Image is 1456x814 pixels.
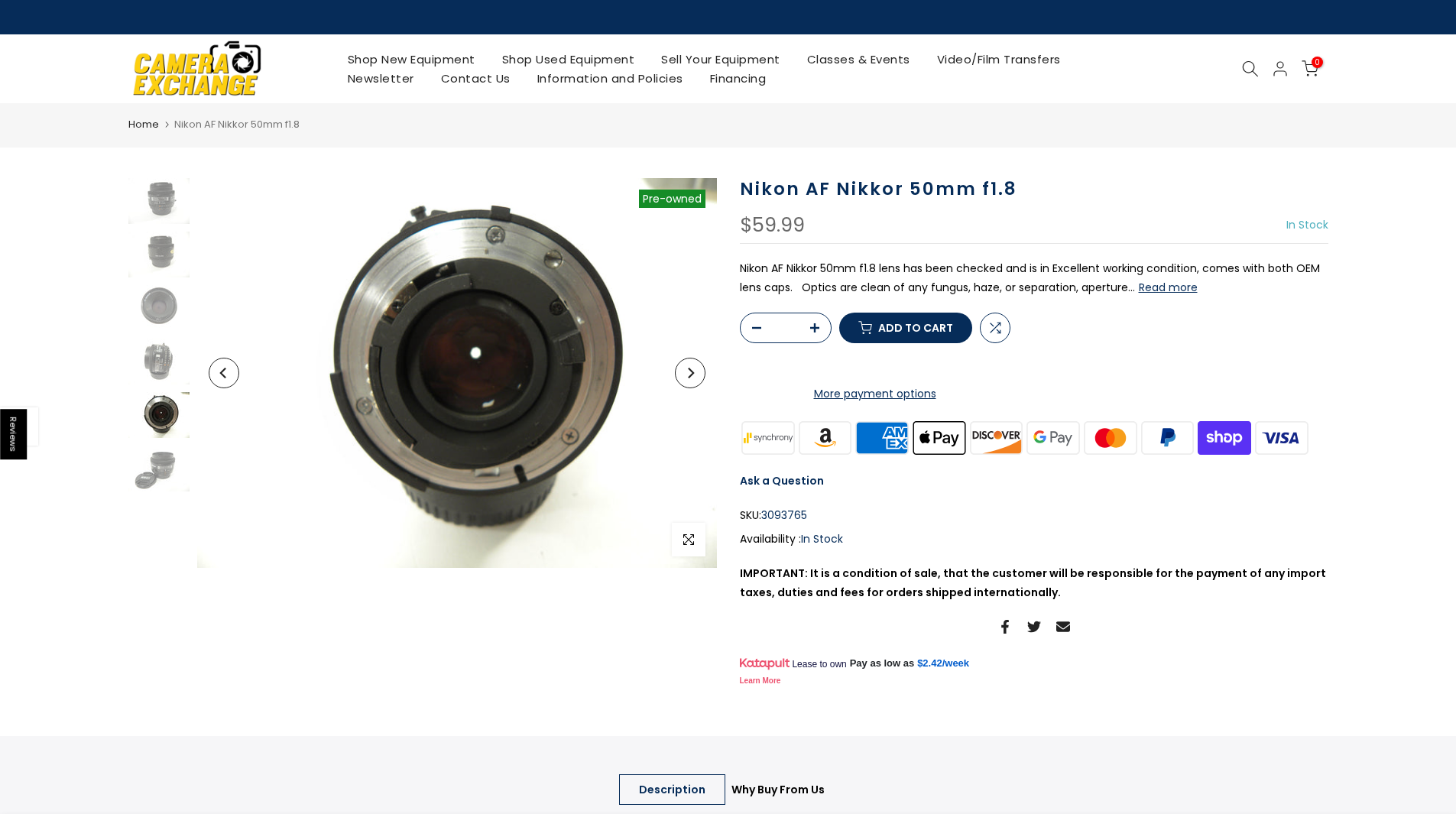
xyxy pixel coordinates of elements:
[648,50,794,69] a: Sell Your Equipment
[740,473,824,488] a: Ask a Question
[910,419,968,456] img: apple pay
[740,506,1328,525] div: SKU:
[696,69,780,88] a: Financing
[740,676,781,685] a: Learn More
[1302,60,1318,77] a: 0
[174,117,300,131] span: Nikon AF Nikkor 50mm f1.8
[427,69,524,88] a: Contact Us
[850,657,915,670] span: Pay as low as
[1196,419,1253,456] img: shopify pay
[796,419,854,456] img: amazon payments
[1056,618,1070,636] a: Share on Email
[128,446,190,491] img: Nikon AF Nikkor 50mm f1.8 Lenses Small Format - Nikon AF Mount Lenses - Nikon AF Full Frame Lense...
[1025,419,1082,456] img: google pay
[334,69,427,88] a: Newsletter
[878,323,953,333] span: Add to cart
[1027,618,1041,636] a: Share on Twitter
[839,313,972,343] button: Add to cart
[209,358,239,388] button: Previous
[1081,419,1139,456] img: master
[740,419,797,456] img: synchrony
[197,178,717,568] img: Nikon AF Nikkor 50mm f1.8 Lenses Small Format - Nikon AF Mount Lenses - Nikon AF Full Frame Lense...
[998,618,1012,636] a: Share on Facebook
[740,259,1328,297] p: Nikon AF Nikkor 50mm f1.8 lens has been checked and is in Excellent working condition, comes with...
[792,658,846,670] span: Lease to own
[524,69,696,88] a: Information and Policies
[740,216,805,235] div: $59.99
[128,232,190,277] img: Nikon AF Nikkor 50mm f1.8 Lenses Small Format - Nikon AF Mount Lenses - Nikon AF Full Frame Lense...
[334,50,488,69] a: Shop New Equipment
[923,50,1074,69] a: Video/Film Transfers
[619,774,725,805] a: Description
[128,339,190,384] img: Nikon AF Nikkor 50mm f1.8 Lenses Small Format - Nikon AF Mount Lenses - Nikon AF Full Frame Lense...
[740,566,1326,600] strong: IMPORTANT: It is a condition of sale, that the customer will be responsible for the payment of an...
[712,774,845,805] a: Why Buy From Us
[128,178,190,224] img: Nikon AF Nikkor 50mm f1.8 Lenses Small Format - Nikon AF Mount Lenses - Nikon AF Full Frame Lense...
[128,285,190,331] img: Nikon AF Nikkor 50mm f1.8 Lenses Small Format - Nikon AF Mount Lenses - Nikon AF Full Frame Lense...
[854,419,911,456] img: american express
[1312,57,1323,68] span: 0
[128,117,159,132] a: Home
[740,384,1010,404] a: More payment options
[793,50,923,69] a: Classes & Events
[1139,281,1198,294] button: Read more
[128,392,190,438] img: Nikon AF Nikkor 50mm f1.8 Lenses Small Format - Nikon AF Mount Lenses - Nikon AF Full Frame Lense...
[488,50,648,69] a: Shop Used Equipment
[968,419,1025,456] img: discover
[675,358,705,388] button: Next
[1253,419,1310,456] img: visa
[761,506,807,525] span: 3093765
[1286,217,1328,232] span: In Stock
[1139,419,1196,456] img: paypal
[740,178,1328,200] h1: Nikon AF Nikkor 50mm f1.8
[801,531,843,546] span: In Stock
[917,657,969,670] a: $2.42/week
[740,530,1328,549] div: Availability :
